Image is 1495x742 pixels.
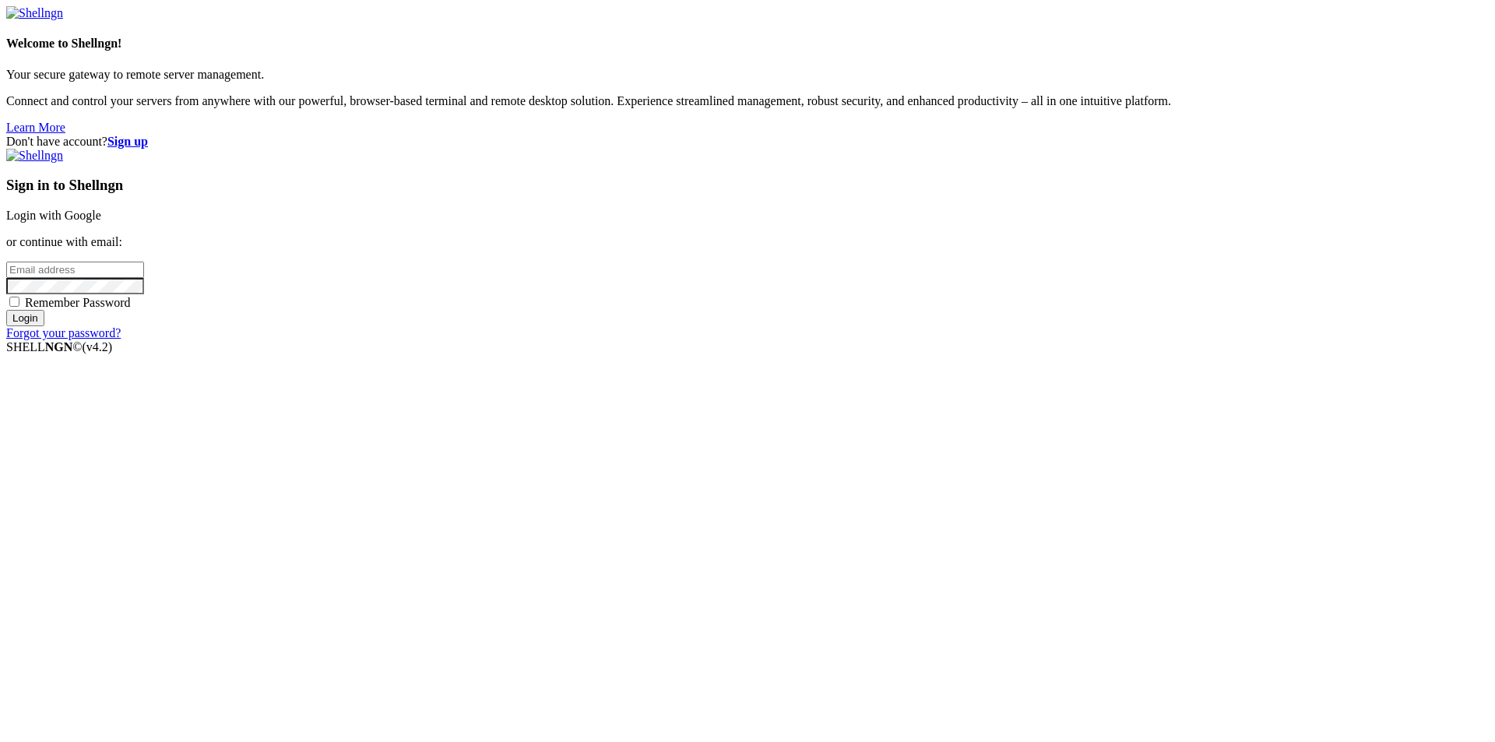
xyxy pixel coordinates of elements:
[6,262,144,278] input: Email address
[6,68,1489,82] p: Your secure gateway to remote server management.
[6,94,1489,108] p: Connect and control your servers from anywhere with our powerful, browser-based terminal and remo...
[6,135,1489,149] div: Don't have account?
[6,310,44,326] input: Login
[6,37,1489,51] h4: Welcome to Shellngn!
[6,326,121,339] a: Forgot your password?
[45,340,73,353] b: NGN
[6,121,65,134] a: Learn More
[9,297,19,307] input: Remember Password
[25,296,131,309] span: Remember Password
[83,340,113,353] span: 4.2.0
[6,340,112,353] span: SHELL ©
[107,135,148,148] a: Sign up
[6,209,101,222] a: Login with Google
[6,235,1489,249] p: or continue with email:
[6,149,63,163] img: Shellngn
[6,177,1489,194] h3: Sign in to Shellngn
[6,6,63,20] img: Shellngn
